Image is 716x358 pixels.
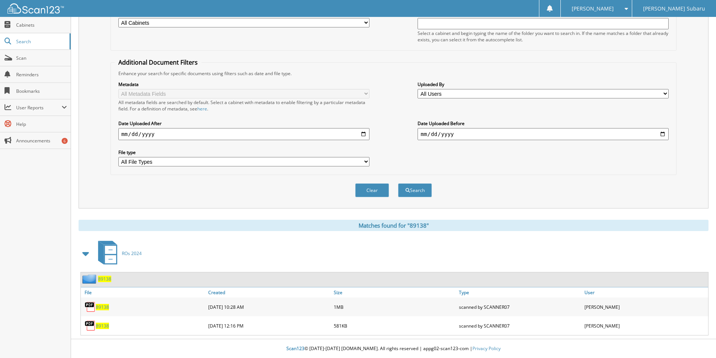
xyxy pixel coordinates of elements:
span: Help [16,121,67,127]
label: Date Uploaded After [118,120,369,127]
div: scanned by SCANNER07 [457,299,583,314]
a: Created [206,287,332,298]
a: here [197,106,207,112]
img: scan123-logo-white.svg [8,3,64,14]
span: Cabinets [16,22,67,28]
div: Select a cabinet and begin typing the name of the folder you want to search in. If the name match... [418,30,669,43]
span: Scan123 [286,345,304,352]
a: Size [332,287,457,298]
div: [DATE] 12:16 PM [206,318,332,333]
div: [PERSON_NAME] [583,318,708,333]
div: scanned by SCANNER07 [457,318,583,333]
span: Search [16,38,66,45]
span: Scan [16,55,67,61]
span: ROs 2024 [122,250,142,257]
span: User Reports [16,104,62,111]
a: File [81,287,206,298]
a: Privacy Policy [472,345,501,352]
div: 581KB [332,318,457,333]
label: Date Uploaded Before [418,120,669,127]
button: Search [398,183,432,197]
a: User [583,287,708,298]
a: 89138 [96,304,109,310]
div: Matches found for "89138" [79,220,708,231]
iframe: Chat Widget [678,322,716,358]
div: 6 [62,138,68,144]
img: PDF.png [85,301,96,313]
img: folder2.png [82,274,98,284]
span: Announcements [16,137,67,144]
span: Reminders [16,71,67,78]
div: © [DATE]-[DATE] [DOMAIN_NAME]. All rights reserved | appg02-scan123-com | [71,340,716,358]
a: 89138 [96,323,109,329]
div: [DATE] 10:28 AM [206,299,332,314]
span: Bookmarks [16,88,67,94]
div: Enhance your search for specific documents using filters such as date and file type. [115,70,672,77]
a: Type [457,287,583,298]
legend: Additional Document Filters [115,58,201,66]
span: [PERSON_NAME] Subaru [643,6,705,11]
input: start [118,128,369,140]
label: Uploaded By [418,81,669,88]
div: All metadata fields are searched by default. Select a cabinet with metadata to enable filtering b... [118,99,369,112]
span: [PERSON_NAME] [572,6,614,11]
a: ROs 2024 [94,239,142,268]
label: File type [118,149,369,156]
button: Clear [355,183,389,197]
img: PDF.png [85,320,96,331]
a: 89138 [98,276,111,282]
div: 1MB [332,299,457,314]
input: end [418,128,669,140]
label: Metadata [118,81,369,88]
div: [PERSON_NAME] [583,299,708,314]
